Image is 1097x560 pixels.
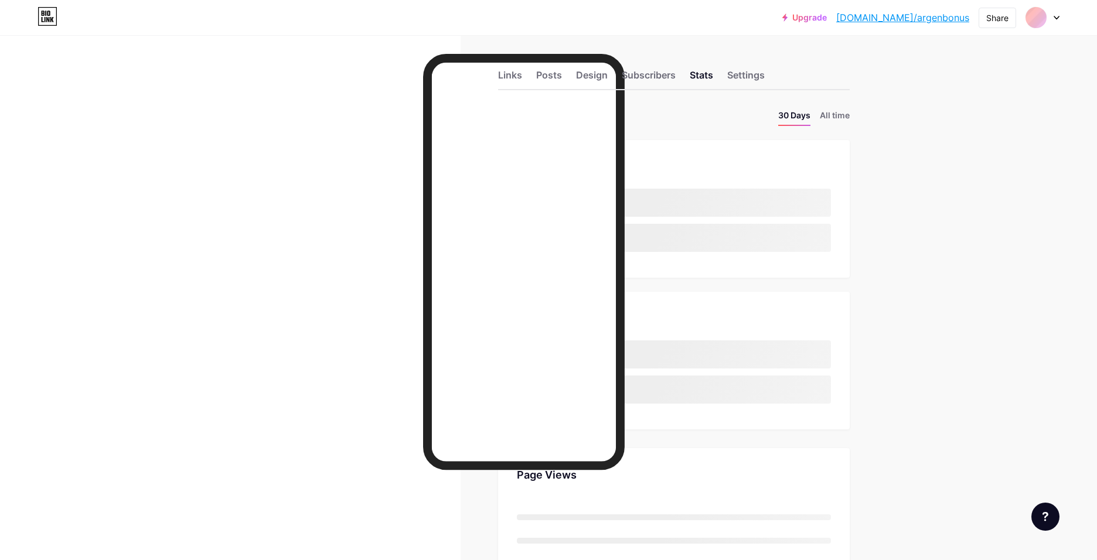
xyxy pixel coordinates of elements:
div: Posts [536,68,562,89]
li: 30 Days [778,109,810,126]
div: Share [986,12,1009,24]
div: Top Links [517,159,831,175]
a: [DOMAIN_NAME]/argenbonus [836,11,969,25]
div: Top Socials [517,310,831,326]
div: Page Views [517,467,831,483]
div: Settings [727,68,765,89]
div: Design [576,68,608,89]
li: All time [820,109,850,126]
div: Subscribers [622,68,676,89]
a: Upgrade [782,13,827,22]
div: Links [498,68,522,89]
div: Stats [690,68,713,89]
